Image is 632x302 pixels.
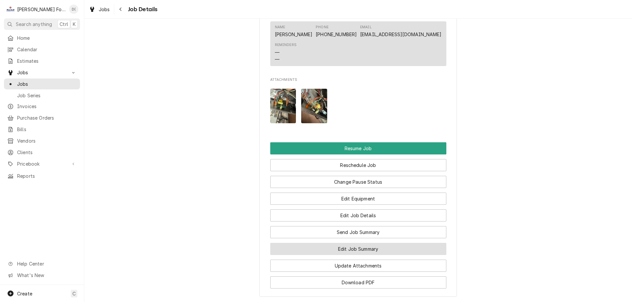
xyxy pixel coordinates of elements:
div: Contact [270,21,446,66]
div: Button Group Row [270,221,446,238]
span: Job Series [17,92,77,99]
button: Reschedule Job [270,159,446,171]
div: Name [275,25,313,38]
a: Vendors [4,135,80,146]
img: Sjs1iCFzReyUDL8dhBsg [270,89,296,123]
a: Home [4,33,80,43]
button: Update Attachments [270,260,446,272]
span: Vendors [17,137,77,144]
span: Jobs [17,81,77,87]
a: Jobs [4,79,80,89]
span: Help Center [17,260,76,267]
a: Invoices [4,101,80,112]
button: Resume Job [270,142,446,154]
div: Button Group Row [270,142,446,154]
span: Purchase Orders [17,114,77,121]
span: Job Details [126,5,158,14]
a: Reports [4,171,80,181]
div: Email [360,25,372,30]
div: Button Group Row [270,171,446,188]
div: Button Group Row [270,205,446,221]
a: Job Series [4,90,80,101]
span: Attachments [270,77,446,82]
a: Estimates [4,56,80,66]
div: Phone [316,25,329,30]
a: Go to Jobs [4,67,80,78]
span: Bills [17,126,77,133]
span: Ctrl [60,21,68,28]
div: [PERSON_NAME] Food Equipment Service [17,6,66,13]
span: Clients [17,149,77,156]
div: Marshall Food Equipment Service's Avatar [6,5,15,14]
div: Button Group Row [270,238,446,255]
a: Bills [4,124,80,135]
span: Estimates [17,58,77,64]
span: Pricebook [17,160,67,167]
div: Attachments [270,77,446,128]
div: Button Group [270,142,446,289]
div: M [6,5,15,14]
div: Button Group Row [270,188,446,205]
div: Reminders [275,42,297,48]
a: Clients [4,147,80,158]
img: OwMFhaUrTyajBAfTzAHx [301,89,327,123]
button: Change Pause Status [270,176,446,188]
button: Navigate back [116,4,126,14]
a: Go to Help Center [4,258,80,269]
span: What's New [17,272,76,279]
a: Go to What's New [4,270,80,281]
button: Send Job Summary [270,226,446,238]
span: Jobs [17,69,67,76]
a: Purchase Orders [4,112,80,123]
span: C [72,290,76,297]
span: Invoices [17,103,77,110]
div: Reminders [275,42,297,62]
span: Create [17,291,32,296]
div: Button Group Row [270,154,446,171]
div: Email [360,25,441,38]
button: Edit Job Details [270,209,446,221]
a: [PHONE_NUMBER] [316,32,357,37]
div: Name [275,25,285,30]
div: Client Contact [270,15,446,69]
button: Edit Equipment [270,193,446,205]
a: Calendar [4,44,80,55]
span: Calendar [17,46,77,53]
button: Download PDF [270,276,446,289]
div: D( [69,5,78,14]
div: Derek Testa (81)'s Avatar [69,5,78,14]
div: [PERSON_NAME] [275,31,313,38]
span: Jobs [99,6,110,13]
div: — [275,56,279,63]
span: Home [17,35,77,41]
span: Reports [17,173,77,179]
button: Edit Job Summary [270,243,446,255]
div: Phone [316,25,357,38]
div: Button Group Row [270,272,446,289]
div: Client Contact List [270,21,446,69]
a: [EMAIL_ADDRESS][DOMAIN_NAME] [360,32,441,37]
a: Jobs [86,4,113,15]
a: Go to Pricebook [4,158,80,169]
div: — [275,49,279,56]
span: K [73,21,76,28]
span: Search anything [16,21,52,28]
span: Attachments [270,83,446,128]
div: Button Group Row [270,255,446,272]
button: Search anythingCtrlK [4,18,80,30]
